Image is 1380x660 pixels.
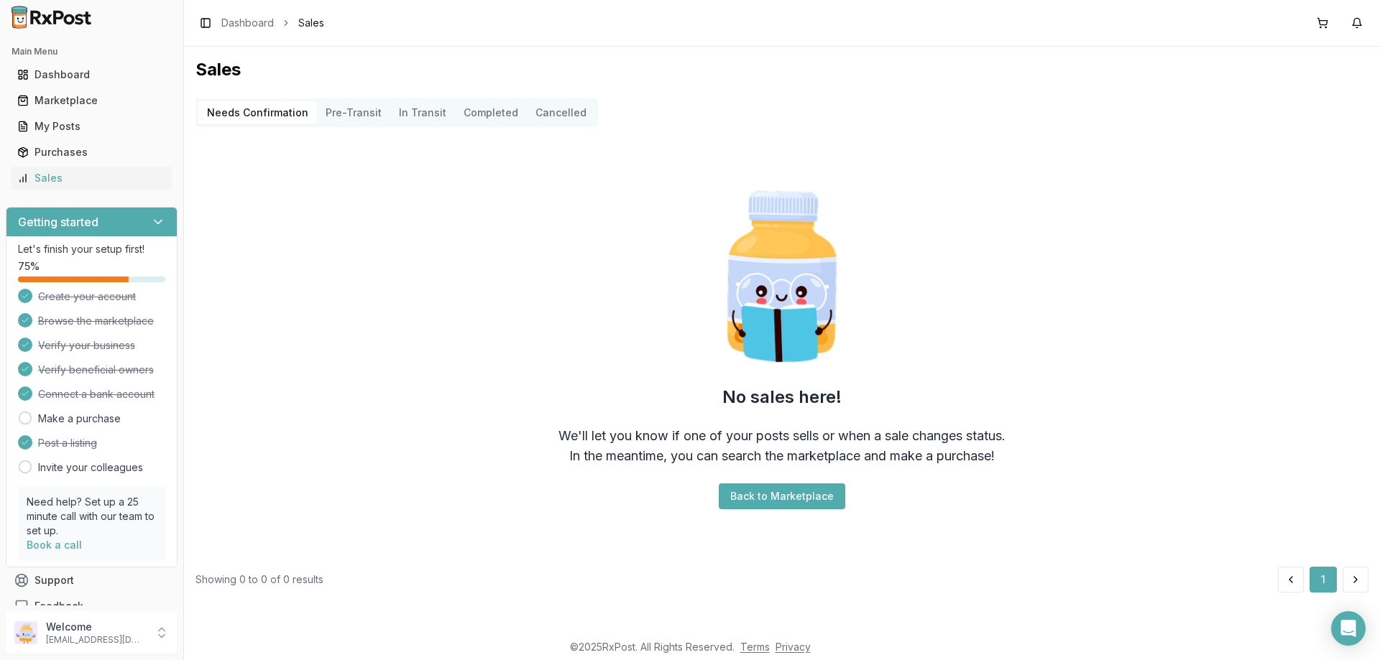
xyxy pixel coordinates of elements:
span: Verify your business [38,338,135,353]
nav: breadcrumb [221,16,324,30]
button: Pre-Transit [317,101,390,124]
div: Purchases [17,145,166,159]
p: [EMAIL_ADDRESS][DOMAIN_NAME] [46,634,146,646]
p: Need help? Set up a 25 minute call with our team to set up. [27,495,157,538]
a: Invite your colleagues [38,460,143,475]
button: Sales [6,167,178,190]
p: Let's finish your setup first! [18,242,165,256]
button: Cancelled [527,101,595,124]
img: User avatar [14,621,37,644]
button: 1 [1310,567,1337,592]
div: Showing 0 to 0 of 0 results [195,572,323,587]
div: We'll let you know if one of your posts sells or when a sale changes status. [558,426,1006,446]
div: Open Intercom Messenger [1331,611,1366,646]
span: Sales [298,16,324,30]
button: Completed [455,101,527,124]
div: In the meantime, you can search the marketplace and make a purchase! [569,446,995,466]
a: Dashboard [11,62,172,88]
button: My Posts [6,115,178,138]
h2: Main Menu [11,46,172,57]
a: Terms [740,641,770,653]
button: Needs Confirmation [198,101,317,124]
span: Verify beneficial owners [38,363,154,377]
button: Dashboard [6,63,178,86]
a: Sales [11,165,172,191]
span: Create your account [38,289,136,304]
span: Feedback [34,599,83,613]
span: Browse the marketplace [38,314,154,328]
a: Purchases [11,139,172,165]
span: 75 % [18,259,40,274]
div: Dashboard [17,68,166,82]
button: Feedback [6,593,178,619]
div: Sales [17,171,166,185]
img: RxPost Logo [6,6,98,29]
button: Purchases [6,141,178,164]
a: My Posts [11,113,172,139]
a: Marketplace [11,88,172,113]
h2: No sales here! [722,386,842,409]
h1: Sales [195,58,1368,81]
button: Support [6,567,178,593]
a: Make a purchase [38,412,121,426]
a: Dashboard [221,16,274,30]
p: Welcome [46,620,146,634]
img: Smart Pill Bottle [690,185,874,368]
button: In Transit [390,101,455,124]
span: Connect a bank account [38,387,155,401]
span: Post a listing [38,436,97,450]
button: Back to Marketplace [719,483,845,509]
a: Book a call [27,539,82,551]
button: Marketplace [6,89,178,112]
div: My Posts [17,119,166,134]
h3: Getting started [18,213,98,231]
a: Privacy [776,641,811,653]
div: Marketplace [17,93,166,108]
